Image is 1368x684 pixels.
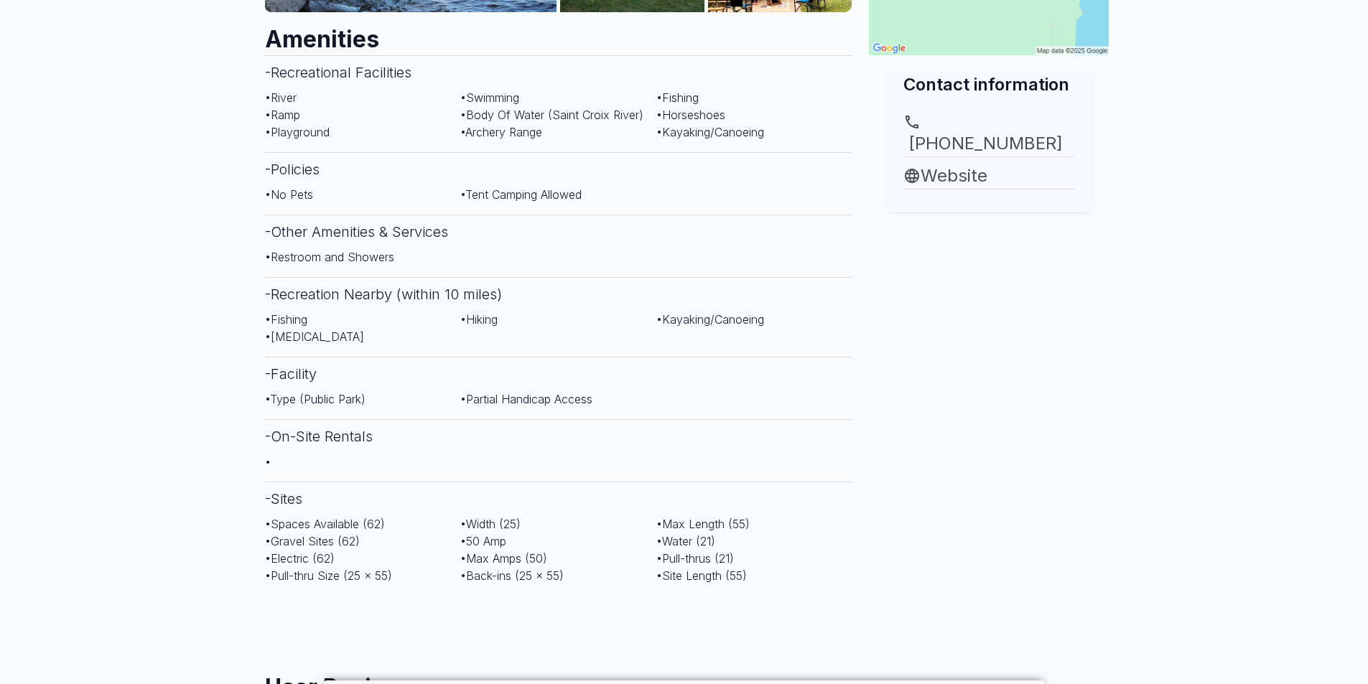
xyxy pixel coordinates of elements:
span: • Max Length (55) [656,517,750,531]
a: [PHONE_NUMBER] [903,113,1074,156]
h3: - Other Amenities & Services [265,215,852,248]
span: • Partial Handicap Access [460,392,592,406]
a: Website [903,163,1074,189]
span: • Gravel Sites (62) [265,534,360,548]
span: • [MEDICAL_DATA] [265,329,364,344]
h3: - Sites [265,482,852,515]
span: • Back-ins (25 x 55) [460,568,564,583]
h2: Contact information [903,72,1074,96]
h2: Amenities [265,12,852,55]
span: • [265,454,271,469]
span: • Body Of Water (Saint Croix River) [460,108,643,122]
span: • Pull-thrus (21) [656,551,734,566]
span: • No Pets [265,187,313,202]
span: • Playground [265,125,330,139]
span: • Archery Range [460,125,542,139]
span: • Restroom and Showers [265,250,394,264]
span: • Electric (62) [265,551,335,566]
span: • Ramp [265,108,300,122]
span: • Horseshoes [656,108,725,122]
h3: - Recreation Nearby (within 10 miles) [265,277,852,311]
span: • River [265,90,297,105]
span: • Kayaking/Canoeing [656,312,764,327]
span: • Hiking [460,312,498,327]
span: • Fishing [265,312,307,327]
h3: - Facility [265,357,852,390]
span: • Pull-thru Size (25 x 55) [265,568,392,583]
iframe: Advertisement [265,596,852,660]
h3: - Recreational Facilities [265,55,852,89]
span: • Swimming [460,90,519,105]
span: • Kayaking/Canoeing [656,125,764,139]
span: • Water (21) [656,534,715,548]
span: • Type (Public Park) [265,392,366,406]
span: • Fishing [656,90,699,105]
h3: - On-Site Rentals [265,419,852,453]
span: • 50 Amp [460,534,506,548]
span: • Tent Camping Allowed [460,187,582,202]
span: • Site Length (55) [656,568,747,583]
span: • Max Amps (50) [460,551,547,566]
h3: - Policies [265,152,852,186]
iframe: Advertisement [869,212,1109,392]
span: • Width (25) [460,517,521,531]
span: • Spaces Available (62) [265,517,385,531]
